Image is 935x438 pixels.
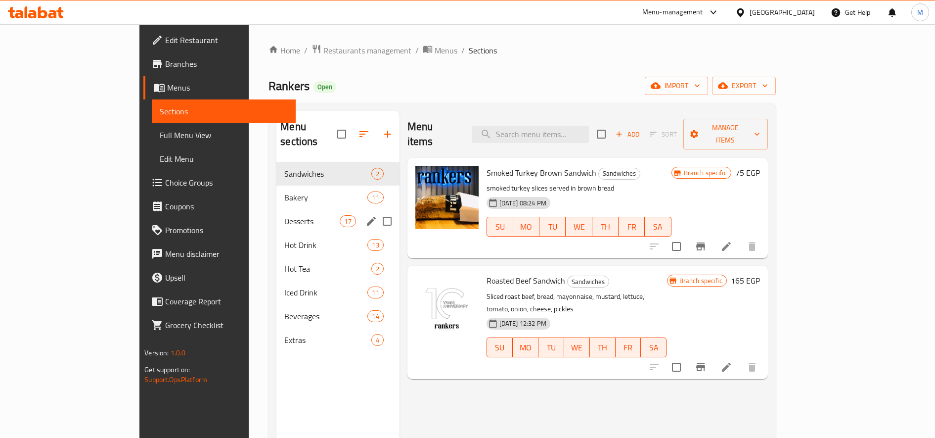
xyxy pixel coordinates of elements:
div: items [367,239,383,251]
button: Add [612,127,643,142]
nav: Menu sections [276,158,399,356]
span: Grocery Checklist [165,319,288,331]
h6: 165 EGP [731,274,760,288]
button: SA [641,338,667,357]
button: MO [513,338,538,357]
div: [GEOGRAPHIC_DATA] [750,7,815,18]
a: Edit menu item [720,241,732,252]
span: Menu disclaimer [165,248,288,260]
span: Select section [591,124,612,145]
h6: 75 EGP [735,166,760,180]
p: Sliced roast beef, bread, mayonnaise, mustard, lettuce, tomato, onion, cheese, pickles [487,291,667,315]
span: TH [594,341,612,355]
span: MO [517,220,535,234]
span: Restaurants management [323,45,411,56]
span: Select to update [666,236,687,257]
button: Branch-specific-item [689,235,712,258]
span: MO [517,341,534,355]
div: Iced Drink11 [276,281,399,304]
span: SA [645,341,663,355]
span: Sections [160,105,288,117]
a: Edit menu item [720,361,732,373]
span: 2 [372,264,383,274]
span: 2 [372,169,383,179]
div: items [367,192,383,203]
a: Restaurants management [312,44,411,57]
h2: Menu items [407,119,460,149]
span: Version: [144,346,169,359]
span: 14 [368,312,383,321]
span: Roasted Beef Sandwich [487,273,565,288]
a: Edit Restaurant [143,28,296,52]
div: Open [313,81,336,93]
span: Add [614,129,641,140]
div: Menu-management [642,6,703,18]
button: delete [740,235,764,258]
div: items [340,215,356,227]
button: FR [619,217,645,237]
div: Extras4 [276,328,399,352]
button: SU [487,217,513,237]
a: Coverage Report [143,290,296,313]
nav: breadcrumb [268,44,775,57]
a: Coupons [143,195,296,218]
div: Bakery [284,192,367,203]
a: Upsell [143,266,296,290]
span: Beverages [284,310,367,322]
div: Sandwiches2 [276,162,399,186]
button: TH [592,217,619,237]
div: Desserts17edit [276,209,399,233]
span: Add item [612,127,643,142]
div: items [371,334,384,346]
div: items [367,310,383,322]
span: Promotions [165,224,288,236]
a: Promotions [143,218,296,242]
div: Bakery11 [276,186,399,209]
span: Choice Groups [165,177,288,189]
span: 13 [368,241,383,250]
span: SU [491,341,509,355]
div: Sandwiches [598,168,640,180]
input: search [472,126,589,143]
a: Grocery Checklist [143,313,296,337]
button: export [712,77,776,95]
button: Manage items [683,119,768,149]
div: Hot Drink13 [276,233,399,257]
button: Branch-specific-item [689,355,712,379]
span: Smoked Turkey Brown Sandwich [487,165,596,180]
span: [DATE] 12:32 PM [495,319,550,328]
span: TU [542,341,560,355]
span: 17 [340,217,355,226]
div: Hot Tea2 [276,257,399,281]
span: FR [620,341,637,355]
span: M [917,7,923,18]
span: Sort sections [352,122,376,146]
button: SU [487,338,513,357]
li: / [415,45,419,56]
span: Sections [469,45,497,56]
button: delete [740,355,764,379]
span: Hot Tea [284,263,371,275]
button: Add section [376,122,400,146]
span: Sandwiches [284,168,371,180]
span: Iced Drink [284,287,367,298]
span: Full Menu View [160,129,288,141]
span: Open [313,83,336,91]
span: Edit Menu [160,153,288,165]
span: import [653,80,700,92]
span: Desserts [284,215,340,227]
button: TU [538,338,564,357]
a: Menus [143,76,296,99]
button: MO [513,217,539,237]
span: Hot Drink [284,239,367,251]
span: Branches [165,58,288,70]
a: Edit Menu [152,147,296,171]
span: Coverage Report [165,295,288,307]
span: Coupons [165,200,288,212]
span: 1.0.0 [171,346,186,359]
div: items [371,168,384,180]
span: WE [570,220,588,234]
